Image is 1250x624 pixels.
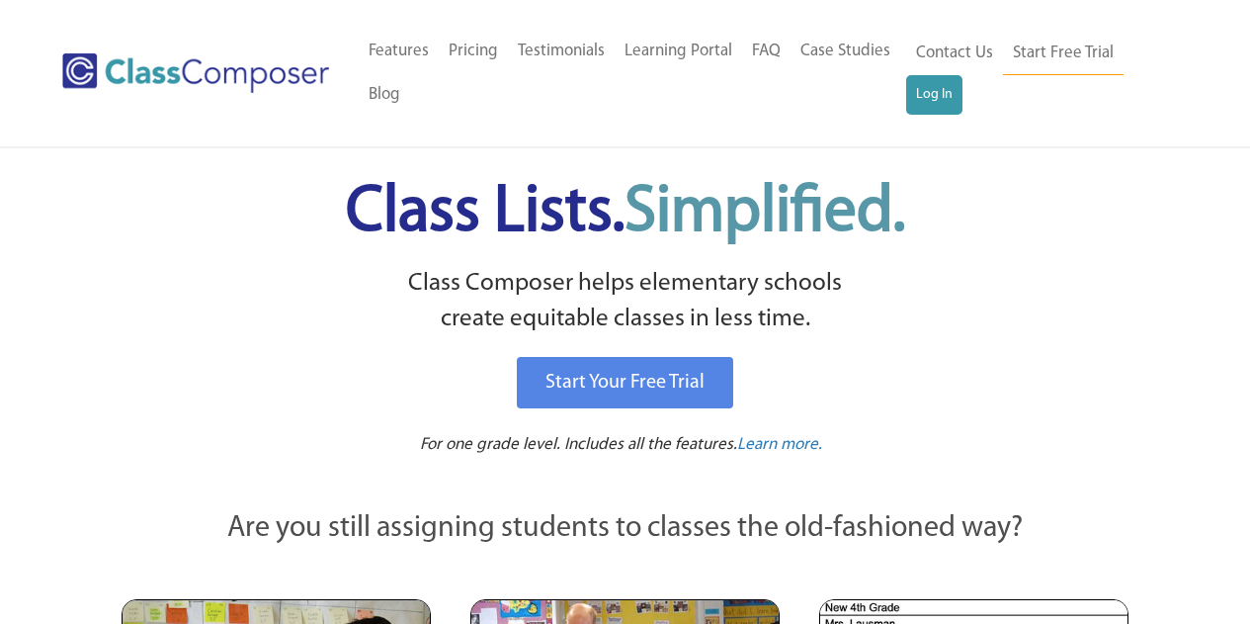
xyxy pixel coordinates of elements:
span: For one grade level. Includes all the features. [420,436,737,453]
a: Contact Us [906,32,1003,75]
span: Simplified. [625,181,905,245]
a: Start Your Free Trial [517,357,733,408]
a: Log In [906,75,962,115]
a: Start Free Trial [1003,32,1124,76]
a: Learn more. [737,433,822,458]
nav: Header Menu [906,32,1173,115]
p: Class Composer helps elementary schools create equitable classes in less time. [119,266,1132,338]
a: Features [359,30,439,73]
span: Class Lists. [346,181,905,245]
a: Testimonials [508,30,615,73]
img: Class Composer [62,53,329,93]
span: Start Your Free Trial [545,373,705,393]
a: FAQ [742,30,791,73]
p: Are you still assigning students to classes the old-fashioned way? [122,507,1129,551]
span: Learn more. [737,436,822,453]
nav: Header Menu [359,30,906,117]
a: Case Studies [791,30,900,73]
a: Blog [359,73,410,117]
a: Learning Portal [615,30,742,73]
a: Pricing [439,30,508,73]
